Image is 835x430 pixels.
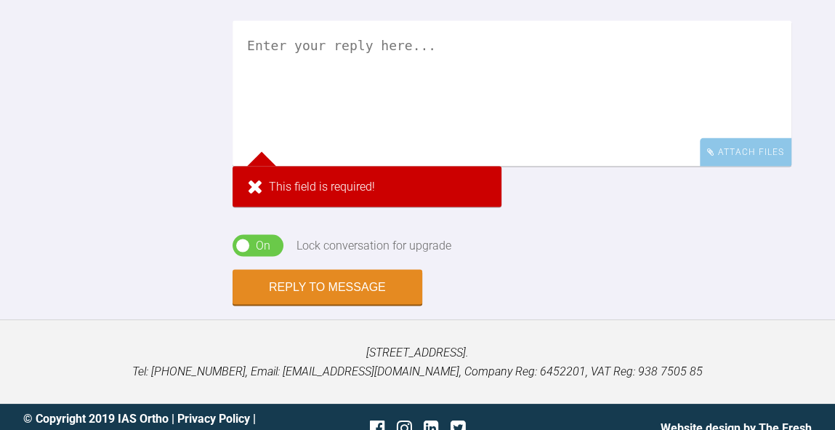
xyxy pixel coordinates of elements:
[233,167,501,207] div: This field is required!
[700,138,791,167] div: Attach Files
[233,270,422,305] button: Reply to Message
[177,412,250,426] a: Privacy Policy
[256,236,270,255] div: On
[23,343,812,381] p: [STREET_ADDRESS]. Tel: [PHONE_NUMBER], Email: [EMAIL_ADDRESS][DOMAIN_NAME], Company Reg: 6452201,...
[297,236,451,255] div: Lock conversation for upgrade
